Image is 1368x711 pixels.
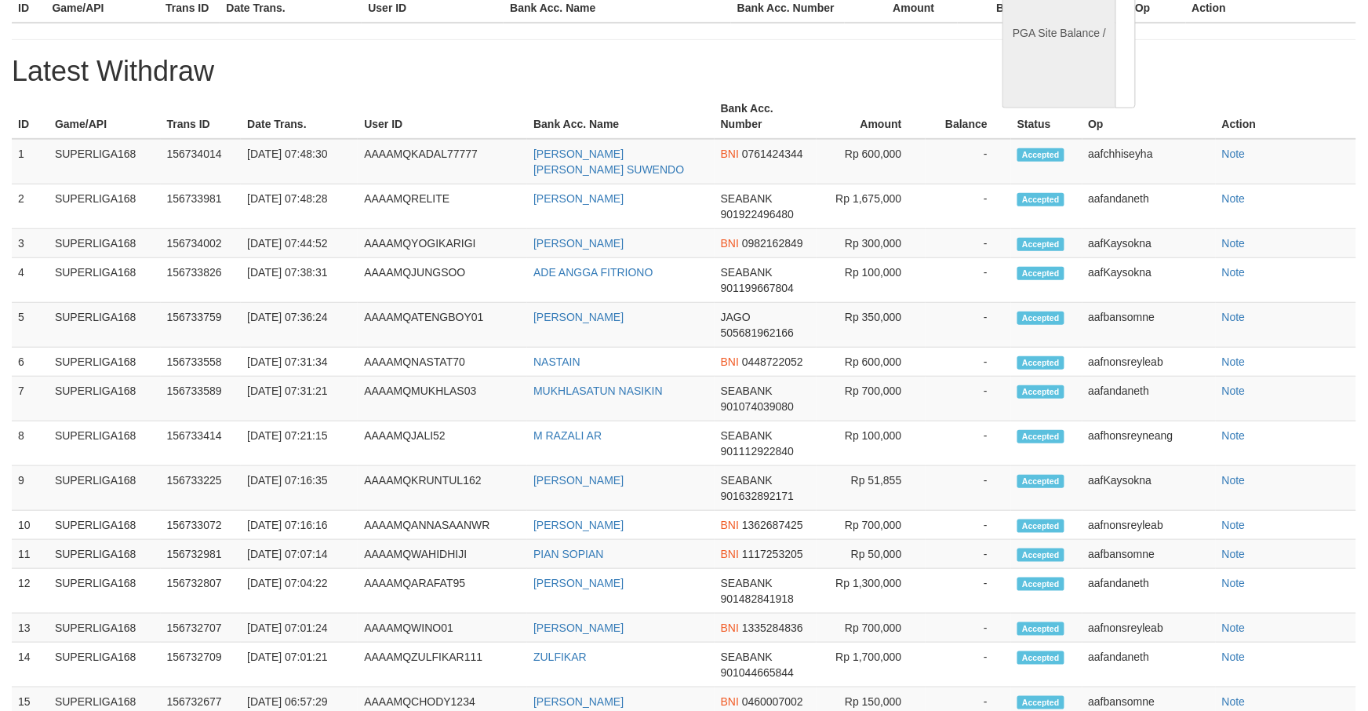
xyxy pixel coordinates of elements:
[1222,429,1246,442] a: Note
[817,614,925,643] td: Rp 700,000
[817,466,925,511] td: Rp 51,855
[49,348,161,377] td: SUPERLIGA168
[926,348,1011,377] td: -
[358,139,527,184] td: AAAAMQKADAL77777
[721,400,794,413] span: 901074039080
[12,56,1356,87] h1: Latest Withdraw
[241,94,358,139] th: Date Trans.
[241,466,358,511] td: [DATE] 07:16:35
[358,377,527,421] td: AAAAMQMUKHLAS03
[926,258,1011,303] td: -
[926,569,1011,614] td: -
[715,94,817,139] th: Bank Acc. Number
[358,348,527,377] td: AAAAMQNASTAT70
[817,258,925,303] td: Rp 100,000
[721,429,773,442] span: SEABANK
[358,258,527,303] td: AAAAMQJUNGSOO
[1082,540,1216,569] td: aafbansomne
[12,569,49,614] td: 12
[12,139,49,184] td: 1
[1222,237,1246,250] a: Note
[12,540,49,569] td: 11
[721,548,739,560] span: BNI
[926,184,1011,229] td: -
[1082,229,1216,258] td: aafKaysokna
[49,466,161,511] td: SUPERLIGA168
[12,614,49,643] td: 13
[533,474,624,487] a: [PERSON_NAME]
[358,229,527,258] td: AAAAMQYOGIKARIGI
[817,377,925,421] td: Rp 700,000
[358,421,527,466] td: AAAAMQJALI52
[533,519,624,531] a: [PERSON_NAME]
[12,94,49,139] th: ID
[1082,184,1216,229] td: aafandaneth
[161,184,242,229] td: 156733981
[1017,430,1064,443] span: Accepted
[926,377,1011,421] td: -
[1017,356,1064,370] span: Accepted
[241,348,358,377] td: [DATE] 07:31:34
[721,651,773,663] span: SEABANK
[1222,474,1246,487] a: Note
[1222,385,1246,397] a: Note
[1082,258,1216,303] td: aafKaysokna
[926,303,1011,348] td: -
[12,466,49,511] td: 9
[817,643,925,687] td: Rp 1,700,000
[1082,466,1216,511] td: aafKaysokna
[926,643,1011,687] td: -
[358,569,527,614] td: AAAAMQARAFAT95
[1082,348,1216,377] td: aafnonsreyleab
[721,355,739,368] span: BNI
[533,385,663,397] a: MUKHLASATUN NASIKIN
[721,577,773,589] span: SEABANK
[49,614,161,643] td: SUPERLIGA168
[49,258,161,303] td: SUPERLIGA168
[721,666,794,679] span: 901044665844
[1017,696,1064,709] span: Accepted
[926,421,1011,466] td: -
[533,311,624,323] a: [PERSON_NAME]
[161,377,242,421] td: 156733589
[926,139,1011,184] td: -
[1017,193,1064,206] span: Accepted
[161,643,242,687] td: 156732709
[161,348,242,377] td: 156733558
[1017,475,1064,488] span: Accepted
[358,540,527,569] td: AAAAMQWAHIDHIJI
[1082,377,1216,421] td: aafandaneth
[161,94,242,139] th: Trans ID
[926,94,1011,139] th: Balance
[49,139,161,184] td: SUPERLIGA168
[358,643,527,687] td: AAAAMQZULFIKAR111
[1082,303,1216,348] td: aafbansomne
[49,377,161,421] td: SUPERLIGA168
[1222,651,1246,663] a: Note
[161,139,242,184] td: 156734014
[49,184,161,229] td: SUPERLIGA168
[49,229,161,258] td: SUPERLIGA168
[817,421,925,466] td: Rp 100,000
[533,695,624,708] a: [PERSON_NAME]
[49,540,161,569] td: SUPERLIGA168
[721,311,751,323] span: JAGO
[1011,94,1082,139] th: Status
[1222,622,1246,634] a: Note
[49,303,161,348] td: SUPERLIGA168
[1082,614,1216,643] td: aafnonsreyleab
[241,229,358,258] td: [DATE] 07:44:52
[817,569,925,614] td: Rp 1,300,000
[12,421,49,466] td: 8
[358,184,527,229] td: AAAAMQRELITE
[161,258,242,303] td: 156733826
[533,355,580,368] a: NASTAIN
[1017,578,1064,591] span: Accepted
[1082,94,1216,139] th: Op
[358,511,527,540] td: AAAAMQANNASAANWR
[1017,651,1064,665] span: Accepted
[817,94,925,139] th: Amount
[533,237,624,250] a: [PERSON_NAME]
[926,614,1011,643] td: -
[533,577,624,589] a: [PERSON_NAME]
